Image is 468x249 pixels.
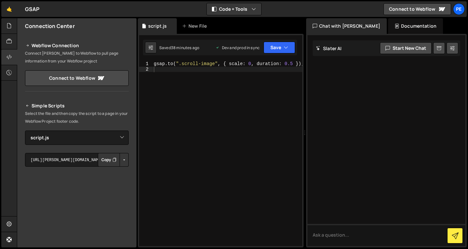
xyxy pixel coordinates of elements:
[1,1,17,17] a: 🤙
[182,23,209,29] div: New File
[139,67,153,72] div: 2
[139,61,153,67] div: 1
[215,45,260,50] div: Dev and prod in sync
[25,153,129,167] textarea: <!--🤙 [URL][PERSON_NAME][DOMAIN_NAME]> <script>document.addEventListener("DOMContentLoaded", func...
[306,18,387,34] div: Chat with [PERSON_NAME]
[98,153,129,167] div: Button group with nested dropdown
[98,153,120,167] button: Copy
[25,70,129,86] a: Connect to Webflow
[453,3,465,15] a: Pe
[383,3,451,15] a: Connect to Webflow
[25,110,129,125] p: Select the file and then copy the script to a page in your Webflow Project footer code.
[380,42,432,54] button: Start new chat
[25,102,129,110] h2: Simple Scripts
[25,5,40,13] div: GSAP
[25,22,75,30] h2: Connection Center
[264,42,295,53] button: Save
[159,45,199,50] div: Saved
[207,3,261,15] button: Code + Tools
[25,42,129,49] h2: Webflow Connection
[148,23,167,29] div: script.js
[25,49,129,65] p: Connect [PERSON_NAME] to Webflow to pull page information from your Webflow project
[171,45,199,50] div: 38 minutes ago
[25,177,129,236] iframe: YouTube video player
[388,18,443,34] div: Documentation
[316,45,342,51] h2: Slater AI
